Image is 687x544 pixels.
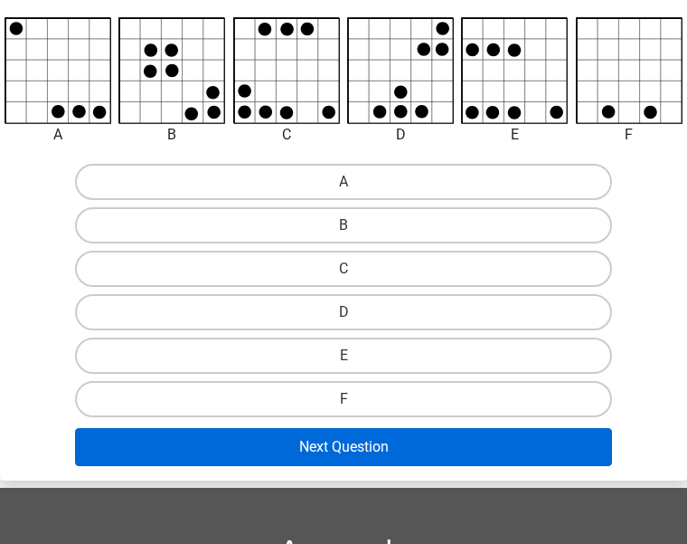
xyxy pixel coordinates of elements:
div: D [334,124,467,146]
label: B [75,207,612,243]
label: E [75,338,612,374]
div: E [447,124,581,146]
label: F [75,381,612,417]
label: A [75,164,612,200]
div: C [220,124,353,146]
label: C [75,251,612,287]
button: Next Question [75,428,612,466]
div: B [105,124,239,146]
label: D [75,294,612,330]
